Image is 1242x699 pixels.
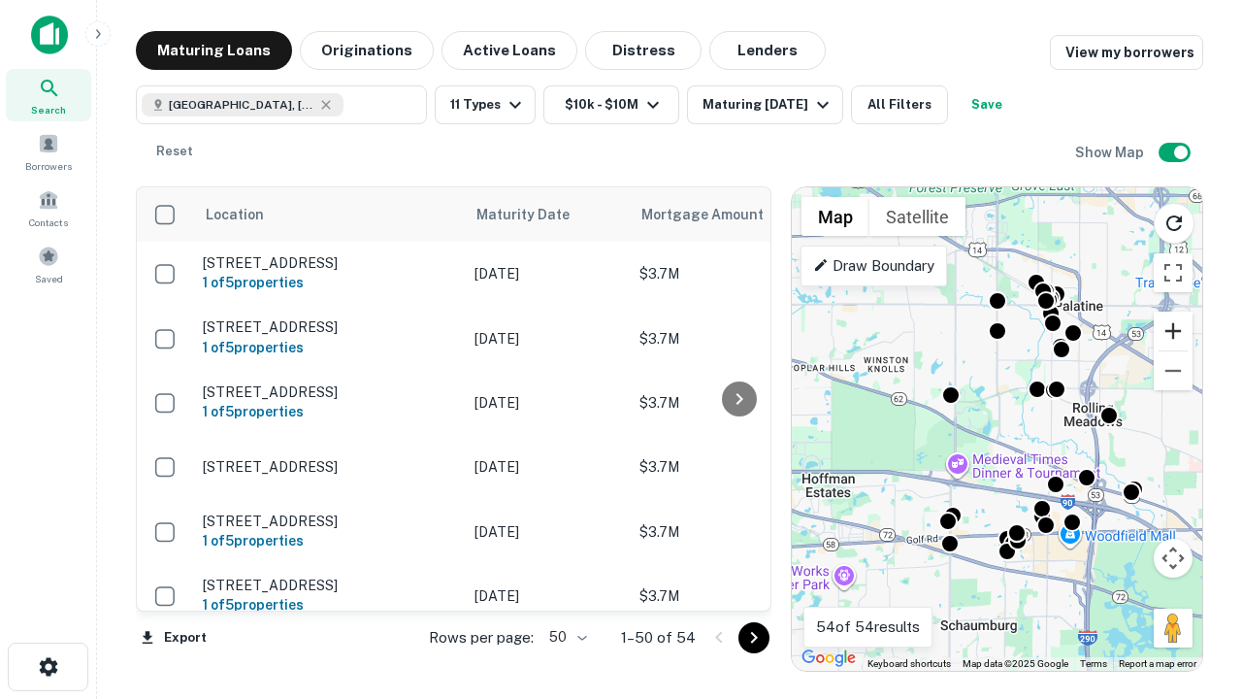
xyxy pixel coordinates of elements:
iframe: Chat Widget [1145,482,1242,575]
button: Drag Pegman onto the map to open Street View [1154,609,1193,648]
a: Saved [6,238,91,290]
p: $3.7M [639,263,833,284]
p: [DATE] [474,263,620,284]
h6: 1 of 5 properties [203,594,455,616]
div: Maturing [DATE] [703,93,834,116]
span: Contacts [29,215,68,230]
span: Location [205,203,264,226]
button: Originations [300,31,434,70]
p: $3.7M [639,456,833,478]
p: [DATE] [474,328,620,349]
p: [DATE] [474,521,620,543]
img: capitalize-icon.png [31,16,68,54]
p: [STREET_ADDRESS] [203,458,455,476]
button: Show street map [801,197,869,236]
p: [STREET_ADDRESS] [203,254,455,272]
span: Maturity Date [476,203,595,226]
p: [DATE] [474,585,620,607]
th: Location [193,187,465,242]
p: $3.7M [639,585,833,607]
a: Borrowers [6,125,91,178]
span: Search [31,102,66,117]
p: $3.7M [639,392,833,414]
span: [GEOGRAPHIC_DATA], [GEOGRAPHIC_DATA] [169,96,314,114]
h6: 1 of 5 properties [203,401,455,422]
p: [STREET_ADDRESS] [203,577,455,594]
p: [DATE] [474,392,620,414]
span: Map data ©2025 Google [963,658,1068,669]
div: 50 [541,623,590,651]
button: Distress [585,31,702,70]
button: Zoom in [1154,312,1193,350]
p: $3.7M [639,328,833,349]
a: Report a map error [1119,658,1196,669]
button: Lenders [709,31,826,70]
button: Show satellite imagery [869,197,965,236]
button: Maturing [DATE] [687,85,843,124]
p: Rows per page: [429,626,534,649]
p: [STREET_ADDRESS] [203,318,455,336]
button: Active Loans [441,31,577,70]
img: Google [797,646,861,671]
th: Maturity Date [465,187,630,242]
a: View my borrowers [1050,35,1203,70]
button: Save your search to get updates of matches that match your search criteria. [956,85,1018,124]
button: Go to next page [738,622,769,653]
button: Reset [144,132,206,171]
button: Export [136,623,212,652]
h6: 1 of 5 properties [203,530,455,551]
p: Draw Boundary [813,254,934,278]
p: [STREET_ADDRESS] [203,383,455,401]
h6: 1 of 5 properties [203,337,455,358]
p: 1–50 of 54 [621,626,696,649]
a: Contacts [6,182,91,234]
a: Terms (opens in new tab) [1080,658,1107,669]
h6: Show Map [1075,142,1147,163]
span: Mortgage Amount [641,203,789,226]
button: Reload search area [1154,203,1194,244]
p: 54 of 54 results [816,616,920,639]
div: 0 0 [792,187,1202,671]
th: Mortgage Amount [630,187,843,242]
button: All Filters [851,85,948,124]
p: [STREET_ADDRESS] [203,513,455,530]
button: Keyboard shortcuts [867,657,951,671]
button: Zoom out [1154,351,1193,390]
button: Toggle fullscreen view [1154,253,1193,292]
button: Maturing Loans [136,31,292,70]
a: Search [6,69,91,121]
a: Open this area in Google Maps (opens a new window) [797,646,861,671]
h6: 1 of 5 properties [203,272,455,293]
button: $10k - $10M [543,85,679,124]
span: Saved [35,271,63,286]
span: Borrowers [25,158,72,174]
p: [DATE] [474,456,620,478]
p: $3.7M [639,521,833,543]
button: 11 Types [435,85,536,124]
